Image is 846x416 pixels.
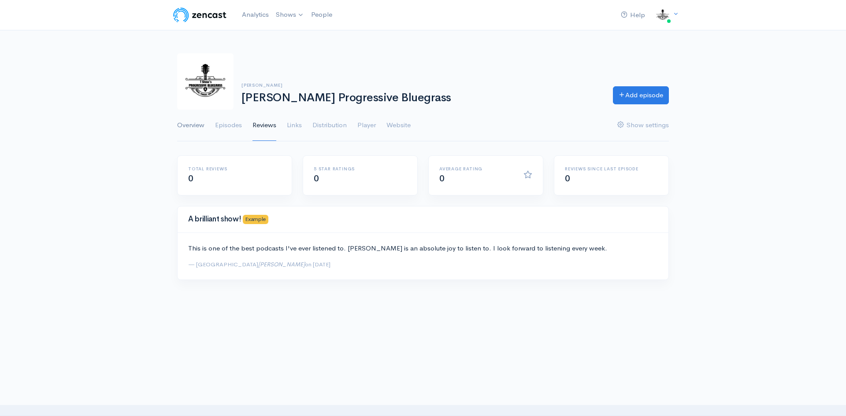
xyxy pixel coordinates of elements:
[565,173,570,184] span: 0
[188,243,658,254] p: This is one of the best podcasts I've ever listened to. [PERSON_NAME] is an absolute joy to liste...
[177,110,204,141] a: Overview
[613,86,669,104] a: Add episode
[172,6,228,24] img: ZenCast Logo
[312,110,347,141] a: Distribution
[188,260,658,269] footer: [GEOGRAPHIC_DATA] on [DATE]
[617,6,649,25] a: Help
[357,110,376,141] a: Player
[188,173,193,184] span: 0
[241,83,602,88] h6: [PERSON_NAME]
[188,215,658,224] h3: A brilliant show!
[258,261,305,268] cite: Source Title
[654,6,672,24] img: ...
[287,110,302,141] a: Links
[252,110,276,141] a: Reviews
[439,173,445,184] span: 0
[243,215,268,224] span: Example
[617,110,669,141] a: Show settings
[314,166,407,171] h6: 5 star ratings
[188,166,281,171] h6: Total reviews
[238,5,272,24] a: Analytics
[314,173,319,184] span: 0
[386,110,411,141] a: Website
[241,92,602,104] h1: [PERSON_NAME] Progressive Bluegrass
[565,166,658,171] h6: Reviews since last episode
[308,5,336,24] a: People
[439,166,513,171] h6: Average rating
[272,5,308,25] a: Shows
[215,110,242,141] a: Episodes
